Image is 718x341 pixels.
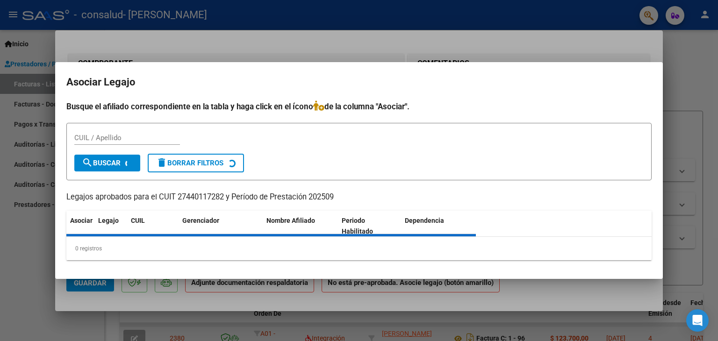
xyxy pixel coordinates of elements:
datatable-header-cell: Legajo [94,211,127,242]
div: Open Intercom Messenger [686,309,709,332]
datatable-header-cell: Nombre Afiliado [263,211,338,242]
datatable-header-cell: Periodo Habilitado [338,211,401,242]
mat-icon: delete [156,157,167,168]
span: Asociar [70,217,93,224]
span: Borrar Filtros [156,159,223,167]
datatable-header-cell: Gerenciador [179,211,263,242]
datatable-header-cell: Dependencia [401,211,476,242]
span: Dependencia [405,217,444,224]
span: Legajo [98,217,119,224]
span: Buscar [82,159,121,167]
h4: Busque el afiliado correspondiente en la tabla y haga click en el ícono de la columna "Asociar". [66,100,652,113]
span: Nombre Afiliado [266,217,315,224]
button: Buscar [74,155,140,171]
div: 0 registros [66,237,652,260]
mat-icon: search [82,157,93,168]
datatable-header-cell: Asociar [66,211,94,242]
p: Legajos aprobados para el CUIT 27440117282 y Período de Prestación 202509 [66,192,652,203]
button: Borrar Filtros [148,154,244,172]
span: CUIL [131,217,145,224]
span: Gerenciador [182,217,219,224]
span: Periodo Habilitado [342,217,373,235]
h2: Asociar Legajo [66,73,652,91]
datatable-header-cell: CUIL [127,211,179,242]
